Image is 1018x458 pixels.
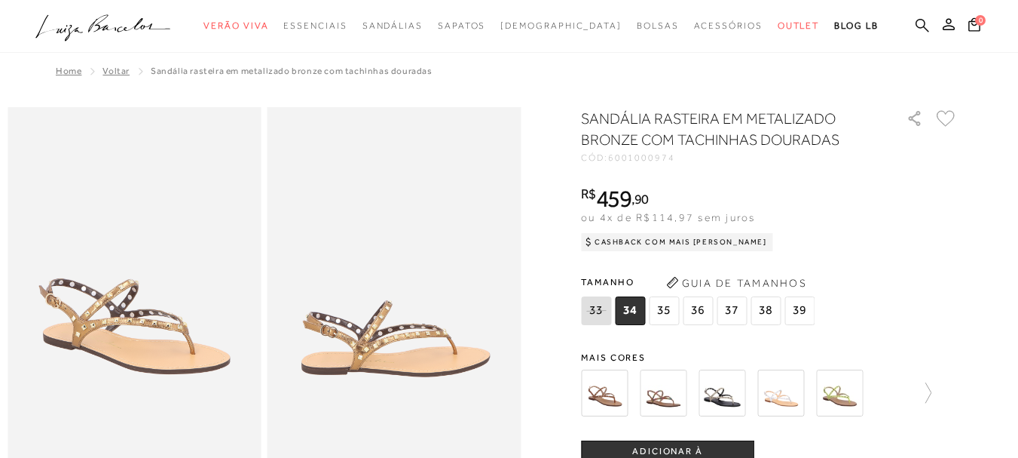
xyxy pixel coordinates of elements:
i: , [631,192,649,206]
span: SANDÁLIA RASTEIRA EM METALIZADO BRONZE COM TACHINHAS DOURADAS [151,66,433,76]
span: Tamanho [581,271,818,294]
img: SANDÁLIA RASTEIRA EM COURO OFF WHITE COM TACHINHAS [699,370,745,417]
span: 39 [784,297,815,325]
a: Home [56,66,81,76]
span: 33 [581,297,611,325]
span: Sandálias [362,20,423,31]
button: 0 [964,17,985,37]
span: 38 [751,297,781,325]
span: [DEMOGRAPHIC_DATA] [500,20,622,31]
img: SANDÁLIA RASTEIRA EM COURO PRATA COM TACHINHAS [757,370,804,417]
img: SANDÁLIA RASTEIRA EM COURO VERDE PERIDOT COM TACHINHAS [816,370,863,417]
span: 6001000974 [608,152,675,163]
a: categoryNavScreenReaderText [438,12,485,40]
span: Essenciais [283,20,347,31]
a: categoryNavScreenReaderText [694,12,763,40]
a: BLOG LB [834,12,878,40]
a: categoryNavScreenReaderText [778,12,820,40]
span: Verão Viva [203,20,268,31]
div: Cashback com Mais [PERSON_NAME] [581,233,773,251]
div: CÓD: [581,153,882,162]
span: ou 4x de R$114,97 sem juros [581,211,755,223]
a: categoryNavScreenReaderText [637,12,679,40]
span: 0 [975,15,986,26]
span: 36 [683,297,713,325]
img: SANDÁLIA RASTEIRA EM COURO CASTANHO COM TACHINHAS [640,370,686,417]
a: categoryNavScreenReaderText [283,12,347,40]
span: 37 [717,297,747,325]
span: BLOG LB [834,20,878,31]
img: SANDÁLIA RASTEIRA EM COURO CARAMELO COM TACHINHAS [581,370,628,417]
span: Bolsas [637,20,679,31]
a: noSubCategoriesText [500,12,622,40]
span: 34 [615,297,645,325]
a: categoryNavScreenReaderText [203,12,268,40]
i: R$ [581,187,596,201]
a: Voltar [102,66,130,76]
span: 35 [649,297,679,325]
span: Mais cores [581,353,958,362]
button: Guia de Tamanhos [661,271,812,295]
span: Sapatos [438,20,485,31]
span: Acessórios [694,20,763,31]
span: Outlet [778,20,820,31]
h1: SANDÁLIA RASTEIRA EM METALIZADO BRONZE COM TACHINHAS DOURADAS [581,108,864,150]
span: 459 [596,185,631,212]
span: 90 [634,191,649,207]
a: categoryNavScreenReaderText [362,12,423,40]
